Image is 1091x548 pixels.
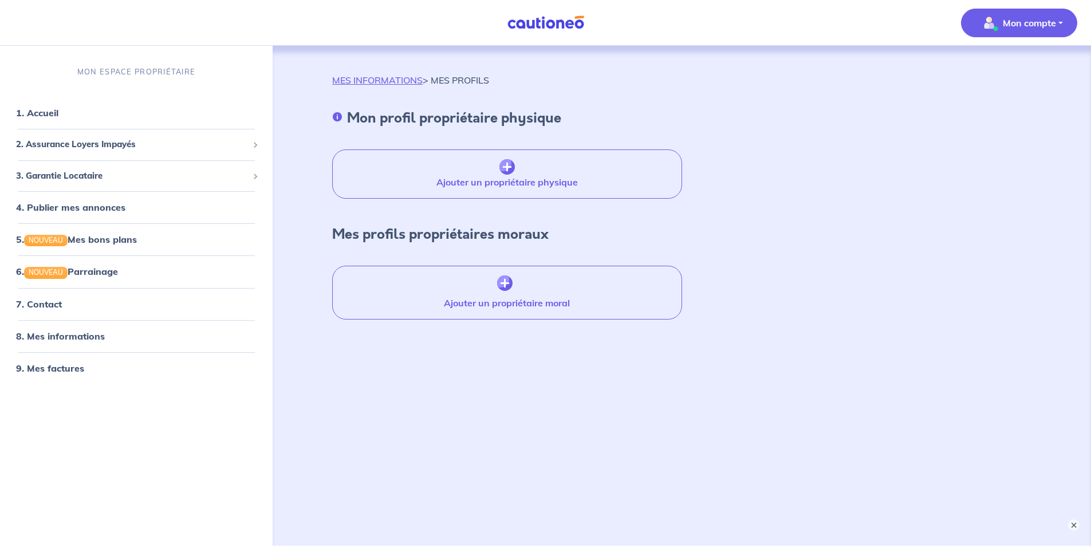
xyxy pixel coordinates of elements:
button: Ajouter un propriétaire physique [332,149,682,199]
div: 6.NOUVEAUParrainage [5,260,268,283]
div: 9. Mes factures [5,356,268,379]
div: 4. Publier mes annonces [5,196,268,219]
div: 2. Assurance Loyers Impayés [5,133,268,156]
h4: Mon profil propriétaire physique [347,110,561,127]
a: 4. Publier mes annonces [16,202,125,213]
a: 9. Mes factures [16,362,84,373]
span: 2. Assurance Loyers Impayés [16,138,248,151]
div: 3. Garantie Locataire [5,164,268,187]
a: MES INFORMATIONS [332,74,423,86]
img: Cautioneo [503,15,589,30]
p: MON ESPACE PROPRIÉTAIRE [77,66,195,77]
p: > MES PROFILS [332,73,489,87]
button: illu_account_valid_menu.svgMon compte [961,9,1077,37]
a: 1. Accueil [16,107,58,119]
h4: Mes profils propriétaires moraux [332,226,549,243]
span: 3. Garantie Locataire [16,169,248,182]
div: 7. Contact [5,292,268,315]
img: illu_account_valid_menu.svg [980,14,998,32]
a: 7. Contact [16,298,62,309]
a: 6.NOUVEAUParrainage [16,266,118,277]
a: 8. Mes informations [16,330,105,341]
a: 5.NOUVEAUMes bons plans [16,234,137,245]
button: × [1068,519,1080,531]
div: 1. Accueil [5,101,268,124]
img: archivate [499,159,515,175]
div: 8. Mes informations [5,324,268,347]
button: Ajouter un propriétaire moral [332,266,682,320]
div: 5.NOUVEAUMes bons plans [5,228,268,251]
p: Mon compte [1003,16,1056,30]
img: createProprietor [497,275,513,291]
